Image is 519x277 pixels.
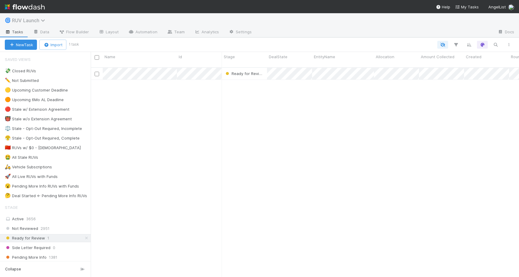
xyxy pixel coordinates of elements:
div: RUVs w/ $0 - [DEMOGRAPHIC_DATA] [5,144,81,152]
span: Not Reviewed [5,225,38,232]
span: 🤮 [5,155,11,160]
div: Not Submitted [5,77,39,84]
span: Saved Views [5,53,31,65]
div: Pending More Info RUVs with Funds [5,182,79,190]
span: 0 [53,244,55,251]
span: Stage [224,54,235,60]
a: Layout [94,28,123,37]
span: Name [105,54,115,60]
a: Team [162,28,190,37]
div: Deal Started <- Pending More Info RUVs [5,192,87,200]
small: 1 task [69,42,79,47]
span: Side Letter Required [5,244,50,251]
span: 2951 [41,225,50,232]
span: 🤔 [5,193,11,198]
span: Id [179,54,182,60]
div: Stale - Opt-Out Required, Incomplete [5,125,82,132]
button: Import [39,40,66,50]
div: Help [436,4,450,10]
span: Ready for Review [5,234,45,242]
a: Flow Builder [54,28,94,37]
span: Flow Builder [59,29,89,35]
span: Collapse [5,266,21,272]
span: 🛵 [5,164,11,169]
span: EntityName [314,54,335,60]
img: avatar_15e6a745-65a2-4f19-9667-febcb12e2fc8.png [508,4,514,10]
div: Ready for Review [224,71,264,77]
div: Stale w/o Extension Agreement [5,115,72,123]
span: 👹 [5,116,11,121]
span: 🔴 [5,107,11,112]
img: logo-inverted-e16ddd16eac7371096b0.svg [5,2,45,12]
span: 🟠 [5,97,11,102]
span: My Tasks [455,5,479,9]
span: 1 [47,234,49,242]
span: RUV Launch [12,17,48,23]
a: Docs [493,28,519,37]
div: Vehicle Subscriptions [5,163,52,171]
div: Upcoming 6Mo AL Deadline [5,96,64,104]
span: 😤 [5,135,11,140]
span: AngelList [488,5,506,9]
a: My Tasks [455,4,479,10]
span: Created [466,54,481,60]
span: Amount Collected [421,54,454,60]
span: 💸 [5,68,11,73]
div: Stale - Opt-Out Required, Complete [5,134,80,142]
span: Ready for Review [224,71,265,76]
div: Closed RUVs [5,67,36,75]
div: Stale w/ Extension Agreement [5,106,69,113]
span: 1381 [49,254,57,261]
span: 🇨🇳 [5,145,11,150]
span: 🌀 [5,18,11,23]
span: DealState [269,54,287,60]
div: All Stale RUVs [5,154,38,161]
span: 🚀 [5,174,11,179]
a: Data [28,28,54,37]
div: Active [5,215,89,223]
a: Analytics [190,28,224,37]
input: Toggle All Rows Selected [95,55,99,60]
span: 3656 [26,216,36,221]
span: Tasks [5,29,23,35]
span: Stage [5,201,18,213]
input: Toggle Row Selected [95,72,99,76]
div: Upcoming Customer Deadline [5,86,68,94]
span: ✏️ [5,78,11,83]
span: Allocation [376,54,394,60]
span: 🟡 [5,87,11,92]
span: Pending More Info [5,254,47,261]
span: 😮 [5,183,11,188]
span: ⚖️ [5,126,11,131]
a: Settings [224,28,256,37]
button: NewTask [5,40,37,50]
a: Automation [123,28,162,37]
div: All Live RUVs with Funds [5,173,58,180]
